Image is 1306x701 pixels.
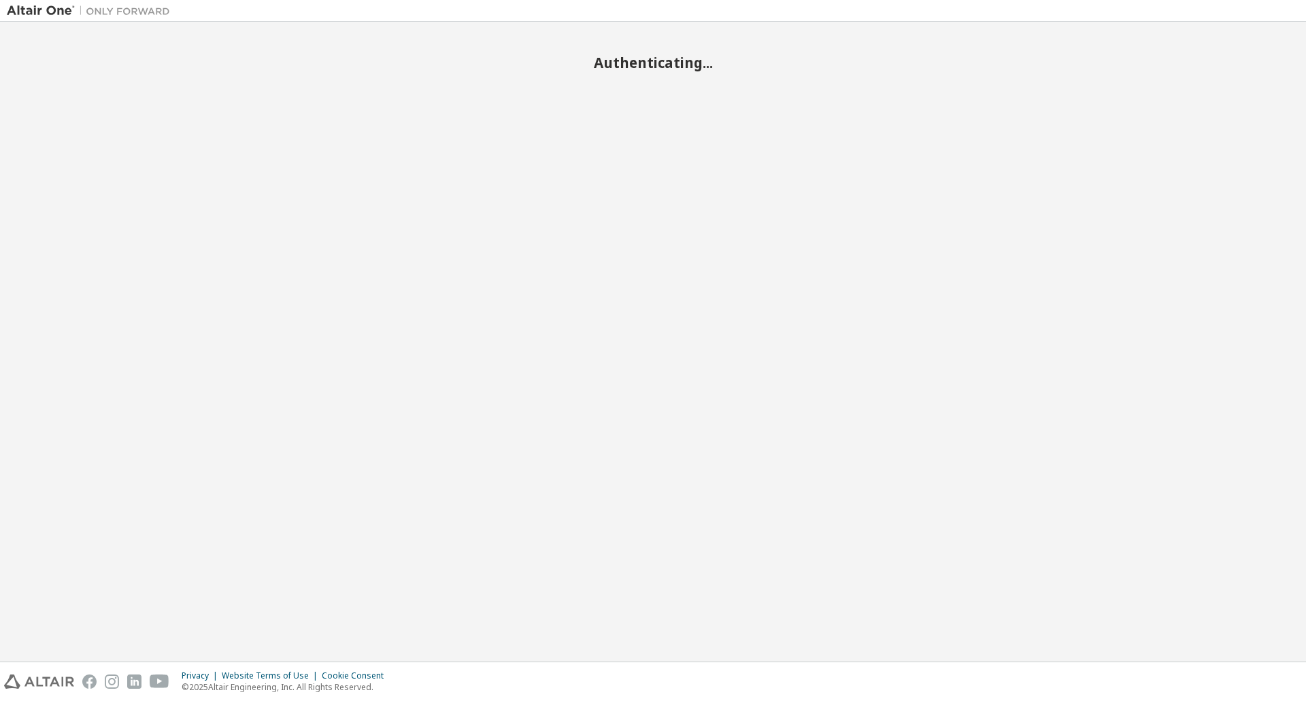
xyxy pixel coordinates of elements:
div: Privacy [182,670,222,681]
div: Website Terms of Use [222,670,322,681]
img: linkedin.svg [127,674,141,689]
div: Cookie Consent [322,670,392,681]
p: © 2025 Altair Engineering, Inc. All Rights Reserved. [182,681,392,693]
img: Altair One [7,4,177,18]
img: facebook.svg [82,674,97,689]
img: youtube.svg [150,674,169,689]
img: altair_logo.svg [4,674,74,689]
h2: Authenticating... [7,54,1299,71]
img: instagram.svg [105,674,119,689]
